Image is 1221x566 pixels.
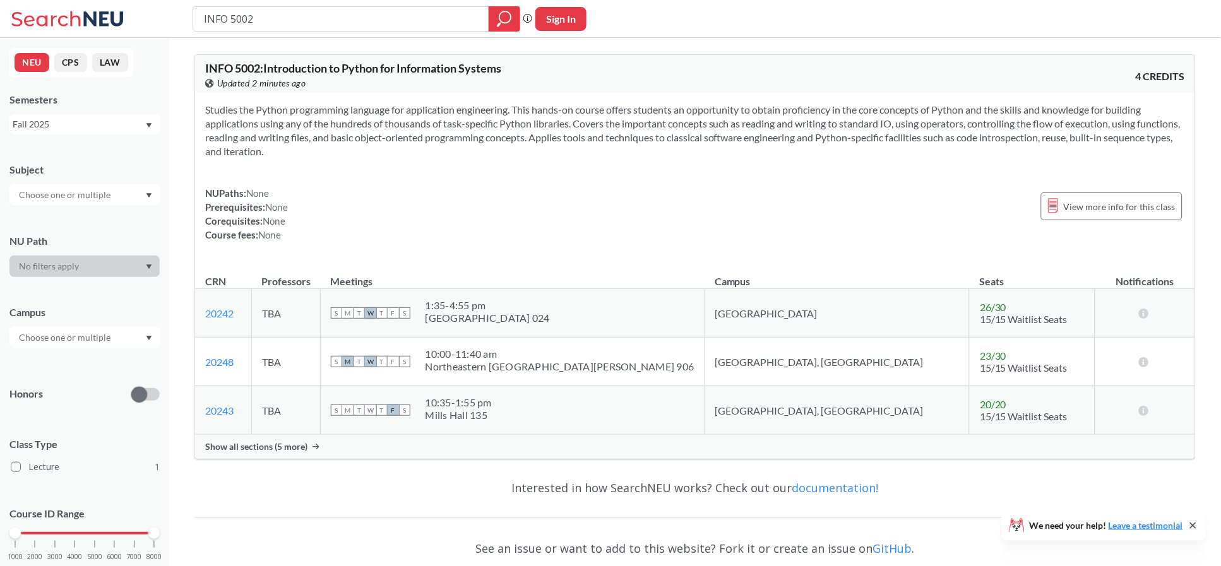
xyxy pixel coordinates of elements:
span: F [388,356,399,367]
span: 1 [155,460,160,474]
span: None [265,201,288,213]
a: GitHub [873,541,912,556]
div: Northeastern [GEOGRAPHIC_DATA][PERSON_NAME] 906 [426,360,694,373]
span: T [376,404,388,416]
button: LAW [92,53,128,72]
span: 2000 [27,553,42,560]
span: F [388,404,399,416]
span: We need your help! [1030,521,1183,530]
span: T [376,307,388,319]
div: Fall 2025Dropdown arrow [9,114,160,134]
span: 3000 [47,553,63,560]
td: [GEOGRAPHIC_DATA], [GEOGRAPHIC_DATA] [705,338,970,386]
span: 1000 [8,553,23,560]
div: Interested in how SearchNEU works? Check out our [194,469,1196,506]
span: T [354,404,365,416]
th: Seats [970,262,1095,289]
a: Leave a testimonial [1109,520,1183,531]
button: NEU [15,53,49,72]
div: Dropdown arrow [9,184,160,206]
span: 15/15 Waitlist Seats [980,410,1068,422]
a: documentation! [792,480,879,495]
span: 7000 [127,553,142,560]
div: Subject [9,163,160,177]
svg: Dropdown arrow [146,123,152,128]
span: 5000 [87,553,102,560]
button: Sign In [535,7,587,31]
a: 20248 [205,356,234,368]
span: W [365,356,376,367]
span: Class Type [9,437,160,451]
td: TBA [252,289,321,338]
span: M [342,307,354,319]
a: 20242 [205,307,234,319]
span: F [388,307,399,319]
svg: magnifying glass [497,10,512,28]
div: 10:00 - 11:40 am [426,348,694,360]
span: None [258,229,281,240]
span: Show all sections (5 more) [205,441,307,452]
td: [GEOGRAPHIC_DATA], [GEOGRAPHIC_DATA] [705,386,970,435]
th: Meetings [320,262,705,289]
input: Class, professor, course number, "phrase" [203,8,480,30]
section: Studies the Python programming language for application engineering. This hands-on course offers ... [205,103,1185,158]
th: Notifications [1095,262,1195,289]
div: NU Path [9,234,160,248]
span: 4000 [67,553,82,560]
div: 10:35 - 1:55 pm [426,396,492,409]
span: 15/15 Waitlist Seats [980,313,1068,325]
div: Dropdown arrow [9,327,160,348]
td: [GEOGRAPHIC_DATA] [705,289,970,338]
div: Mills Hall 135 [426,409,492,422]
div: Fall 2025 [13,117,145,131]
span: T [354,356,365,367]
th: Professors [252,262,321,289]
span: T [376,356,388,367]
span: 8000 [146,553,162,560]
span: M [342,404,354,416]
div: magnifying glass [489,6,520,32]
div: Show all sections (5 more) [195,435,1195,459]
p: Course ID Range [9,507,160,521]
svg: Dropdown arrow [146,336,152,341]
svg: Dropdown arrow [146,193,152,198]
p: Honors [9,387,43,401]
label: Lecture [11,459,160,475]
span: 20 / 20 [980,398,1006,410]
span: View more info for this class [1064,199,1176,215]
a: 20243 [205,404,234,416]
span: S [331,307,342,319]
div: NUPaths: Prerequisites: Corequisites: Course fees: [205,186,288,242]
th: Campus [705,262,970,289]
input: Choose one or multiple [13,187,119,203]
div: 1:35 - 4:55 pm [426,299,550,312]
span: None [263,215,285,227]
span: None [246,187,269,199]
span: 4 CREDITS [1136,69,1185,83]
span: 26 / 30 [980,301,1006,313]
span: Updated 2 minutes ago [217,76,306,90]
input: Choose one or multiple [13,330,119,345]
div: Campus [9,305,160,319]
span: 23 / 30 [980,350,1006,362]
div: [GEOGRAPHIC_DATA] 024 [426,312,550,324]
span: S [331,356,342,367]
svg: Dropdown arrow [146,264,152,269]
span: S [399,356,410,367]
div: CRN [205,274,226,288]
span: W [365,404,376,416]
td: TBA [252,386,321,435]
span: 6000 [107,553,122,560]
div: Dropdown arrow [9,256,160,277]
span: T [354,307,365,319]
span: S [399,404,410,416]
div: Semesters [9,93,160,107]
span: M [342,356,354,367]
button: CPS [54,53,87,72]
span: S [331,404,342,416]
span: INFO 5002 : Introduction to Python for Information Systems [205,61,501,75]
td: TBA [252,338,321,386]
span: 15/15 Waitlist Seats [980,362,1068,374]
span: S [399,307,410,319]
span: W [365,307,376,319]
